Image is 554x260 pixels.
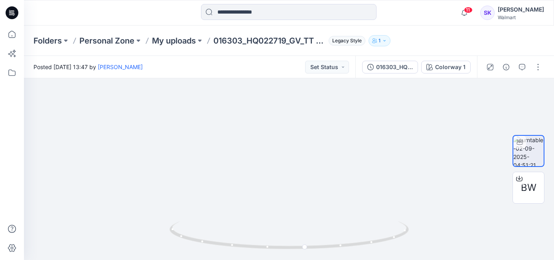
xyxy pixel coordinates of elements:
[362,61,418,73] button: 016303_HQ022719_GV_TT SL BUTTON FRONT JUMPSUIT
[98,64,143,70] a: [PERSON_NAME]
[213,35,325,46] p: 016303_HQ022719_GV_TT SL BUTTON FRONT JUMPSUIT
[325,35,365,46] button: Legacy Style
[376,63,413,71] div: 016303_HQ022719_GV_TT SL BUTTON FRONT JUMPSUIT
[379,36,381,45] p: 1
[421,61,471,73] button: Colorway 1
[34,35,62,46] a: Folders
[34,63,143,71] span: Posted [DATE] 13:47 by
[480,6,495,20] div: SK
[513,136,544,166] img: turntable-02-09-2025-04:51:21
[369,35,390,46] button: 1
[521,181,536,195] span: BW
[500,61,513,73] button: Details
[464,7,473,13] span: 11
[329,36,365,46] span: Legacy Style
[152,35,196,46] a: My uploads
[150,30,428,260] img: eyJhbGciOiJIUzI1NiIsImtpZCI6IjAiLCJzbHQiOiJzZXMiLCJ0eXAiOiJKV1QifQ.eyJkYXRhIjp7InR5cGUiOiJzdG9yYW...
[435,63,465,71] div: Colorway 1
[498,14,544,20] div: Walmart
[498,5,544,14] div: [PERSON_NAME]
[79,35,134,46] a: Personal Zone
